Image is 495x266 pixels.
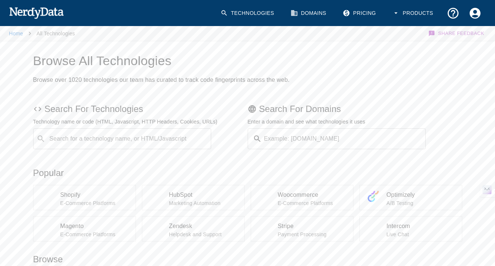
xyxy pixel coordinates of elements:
p: Enter a domain and see what technologies it uses [248,118,462,125]
nav: breadcrumb [9,26,75,41]
button: Account Settings [464,2,486,24]
p: Technology name or code (HTML, Javascript, HTTP Headers, Cookies, URLs) [33,118,248,125]
a: WoocommerceE-Commerce Platforms [251,185,353,210]
a: ShopifyE-Commerce Platforms [33,185,136,210]
span: Stripe [278,222,347,231]
p: E-Commerce Platforms [60,231,130,238]
a: Domains [286,2,332,24]
a: StripePayment Processing [251,216,353,241]
button: Products [388,2,439,24]
p: Search For Domains [248,103,462,115]
p: E-Commerce Platforms [278,199,347,207]
a: HubSpotMarketing Automation [142,185,245,210]
button: Support and Documentation [442,2,464,24]
h1: Browse All Technologies [33,53,462,69]
p: Browse [33,253,462,265]
span: HubSpot [169,190,238,199]
p: Live Chat [387,231,456,238]
a: Home [9,31,23,36]
span: Intercom [387,222,456,231]
a: OptimizelyA/B Testing [359,185,462,210]
p: Payment Processing [278,231,347,238]
a: Technologies [216,2,280,24]
img: NerdyData.com [9,5,64,20]
span: Magento [60,222,130,231]
span: Zendesk [169,222,238,231]
span: Shopify [60,190,130,199]
a: Pricing [338,2,382,24]
a: MagentoE-Commerce Platforms [33,216,136,241]
button: Share Feedback [427,26,486,41]
p: Popular [33,167,462,179]
span: Woocommerce [278,190,347,199]
p: A/B Testing [387,199,456,207]
a: IntercomLive Chat [359,216,462,241]
span: Optimizely [387,190,456,199]
p: Marketing Automation [169,199,238,207]
p: E-Commerce Platforms [60,199,130,207]
p: Search For Technologies [33,103,248,115]
a: ZendeskHelpdesk and Support [142,216,245,241]
p: Helpdesk and Support [169,231,238,238]
p: All Technologies [37,30,75,37]
h2: Browse over 1020 technologies our team has curated to track code fingerprints across the web. [33,75,462,85]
